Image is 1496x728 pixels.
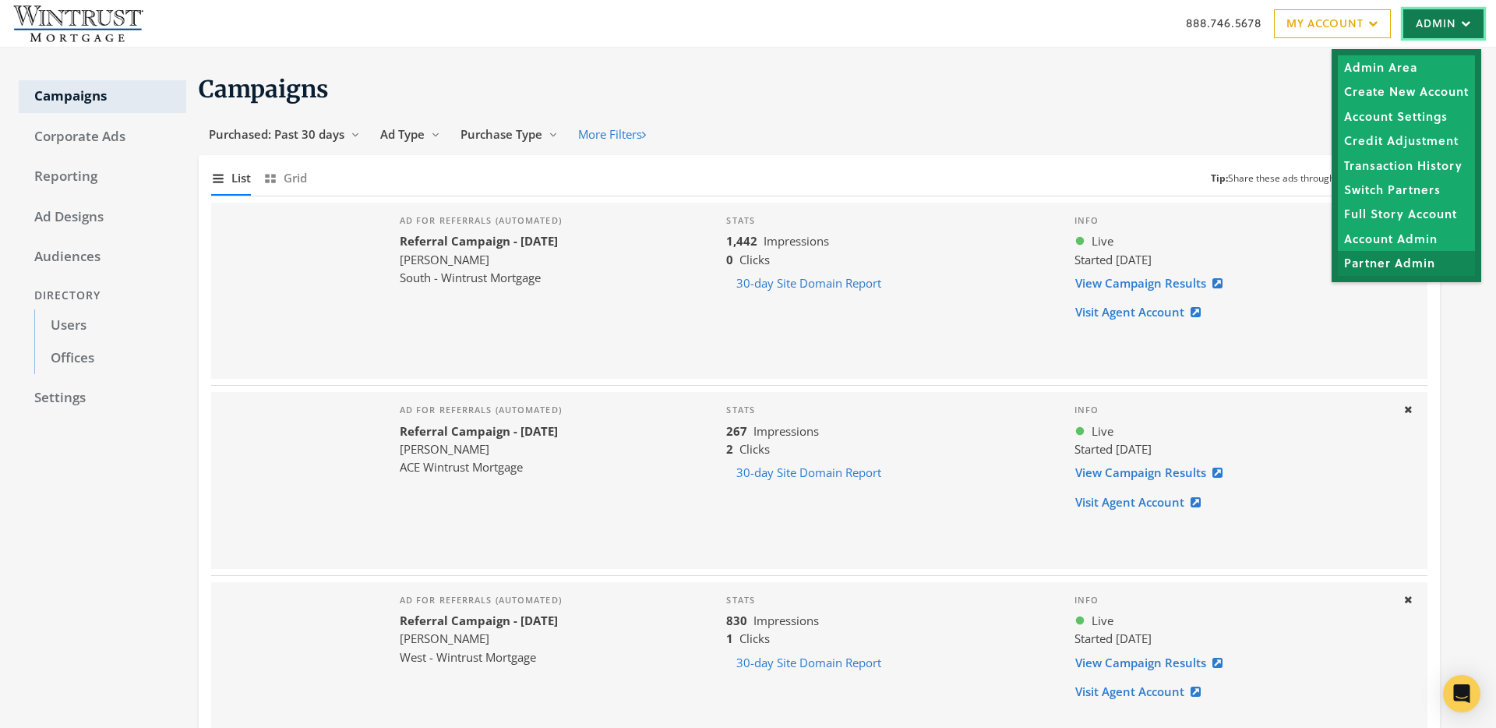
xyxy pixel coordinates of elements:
div: [PERSON_NAME] [400,440,562,458]
button: 30-day Site Domain Report [726,269,891,298]
span: Live [1092,422,1113,440]
h4: Stats [726,215,1049,226]
a: Visit Agent Account [1074,677,1211,706]
a: View Campaign Results [1074,269,1233,298]
span: List [231,169,251,187]
button: Grid [263,161,307,195]
b: 1 [726,631,733,646]
a: Settings [19,382,186,415]
a: Switch Partners [1338,177,1475,201]
button: Purchased: Past 30 days [199,120,370,149]
b: 1,442 [726,233,757,249]
span: Grid [284,169,307,187]
a: Campaigns [19,80,186,113]
div: [PERSON_NAME] [400,251,562,269]
b: Tip: [1211,171,1228,185]
button: List [211,161,251,195]
span: Live [1092,612,1113,630]
div: South - Wintrust Mortgage [400,269,562,287]
h4: Info [1074,405,1390,415]
button: 30-day Site Domain Report [726,648,891,677]
h4: Stats [726,595,1049,606]
div: Open Intercom Messenger [1443,675,1480,712]
a: 888.746.5678 [1186,15,1261,31]
button: Ad Type [370,120,450,149]
a: Reporting [19,161,186,193]
h4: Info [1074,595,1390,606]
div: [PERSON_NAME] [400,630,562,648]
button: Purchase Type [450,120,568,149]
b: 267 [726,423,747,439]
a: Admin Area [1338,55,1475,80]
a: Partner Admin [1338,251,1475,275]
a: Corporate Ads [19,121,186,154]
button: More Filters [568,120,656,149]
span: Campaigns [199,74,329,104]
a: Account Settings [1338,104,1475,128]
a: My Account [1274,9,1391,38]
span: Impressions [753,423,819,439]
button: 30-day Site Domain Report [726,458,891,487]
span: Clicks [739,252,770,267]
b: 2 [726,441,733,457]
span: Ad Type [380,126,425,142]
h4: Ad for referrals (automated) [400,595,562,606]
div: Started [DATE] [1074,630,1390,648]
a: Full Story Account [1338,202,1475,226]
small: Share these ads through a CSV. [1211,171,1364,186]
a: Visit Agent Account [1074,488,1211,517]
h4: Ad for referrals (automated) [400,215,562,226]
b: 0 [726,252,733,267]
a: Admin [1403,9,1484,38]
div: Started [DATE] [1074,251,1390,269]
div: Directory [19,281,186,310]
a: Audiences [19,241,186,274]
a: Offices [34,342,186,375]
a: Credit Adjustment [1338,129,1475,153]
a: Create New Account [1338,80,1475,104]
a: Visit Agent Account [1074,298,1211,327]
span: Impressions [764,233,829,249]
a: Transaction History [1338,153,1475,177]
b: Referral Campaign - [DATE] [400,233,558,249]
b: Referral Campaign - [DATE] [400,423,558,439]
h4: Info [1074,215,1390,226]
div: ACE Wintrust Mortgage [400,458,562,476]
div: West - Wintrust Mortgage [400,648,562,666]
h4: Stats [726,405,1049,415]
span: Live [1092,232,1113,250]
a: View Campaign Results [1074,458,1233,487]
img: Adwerx [12,4,143,43]
span: Clicks [739,631,770,646]
a: View Campaign Results [1074,648,1233,677]
a: Users [34,309,186,342]
b: Referral Campaign - [DATE] [400,613,558,628]
span: Purchased: Past 30 days [209,126,344,142]
span: Purchase Type [460,126,542,142]
b: 830 [726,613,747,628]
a: Account Admin [1338,226,1475,250]
h4: Ad for referrals (automated) [400,405,562,415]
div: Started [DATE] [1074,440,1390,458]
span: Impressions [753,613,819,628]
a: Ad Designs [19,201,186,234]
span: Clicks [739,441,770,457]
